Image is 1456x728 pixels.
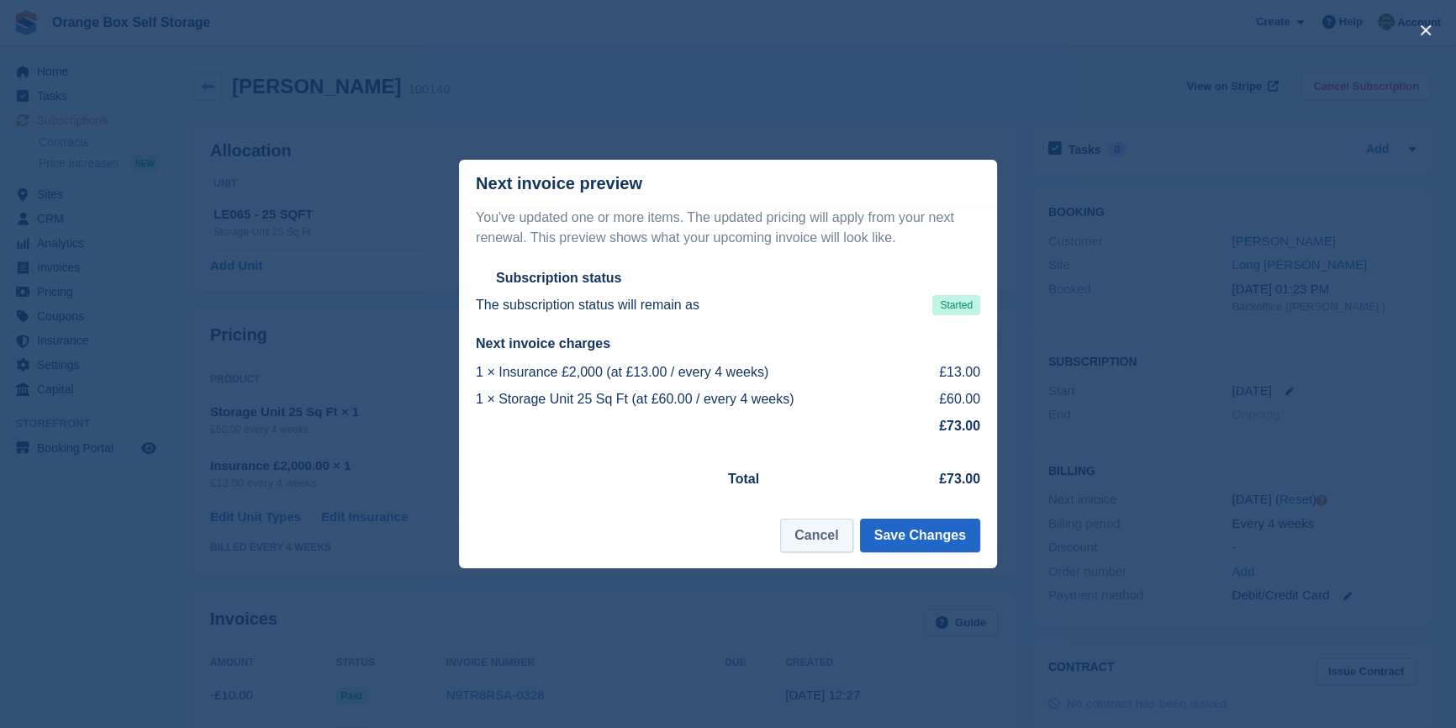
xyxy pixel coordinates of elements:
td: 1 × Insurance £2,000 (at £13.00 / every 4 weeks) [476,359,922,386]
p: The subscription status will remain as [476,295,699,315]
span: Started [932,295,980,315]
button: close [1412,17,1439,44]
button: Save Changes [860,519,980,552]
strong: Total [728,472,759,486]
h2: Next invoice charges [476,335,980,352]
p: You've updated one or more items. The updated pricing will apply from your next renewal. This pre... [476,208,980,248]
h2: Subscription status [496,270,621,287]
button: Cancel [780,519,852,552]
p: Next invoice preview [476,174,642,193]
td: 1 × Storage Unit 25 Sq Ft (at £60.00 / every 4 weeks) [476,386,922,413]
strong: £73.00 [939,419,980,433]
strong: £73.00 [939,472,980,486]
td: £13.00 [922,359,980,386]
td: £60.00 [922,386,980,413]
